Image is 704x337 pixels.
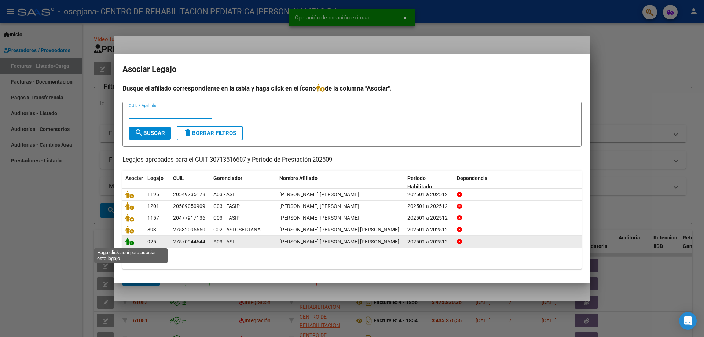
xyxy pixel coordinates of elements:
[173,226,205,234] div: 27582095650
[147,215,159,221] span: 1157
[173,214,205,222] div: 20477917136
[457,175,488,181] span: Dependencia
[135,128,143,137] mat-icon: search
[147,175,164,181] span: Legajo
[213,227,261,232] span: C02 - ASI OSEPJANA
[183,128,192,137] mat-icon: delete
[279,227,399,232] span: NAVARRO MENDEZ MAITE ALEJANDRA
[129,127,171,140] button: Buscar
[122,62,582,76] h2: Asociar Legajo
[177,126,243,140] button: Borrar Filtros
[407,238,451,246] div: 202501 a 202512
[407,202,451,210] div: 202501 a 202512
[279,215,359,221] span: RIVERO ALAN BENJAMIN
[213,203,240,209] span: C03 - FASIP
[144,171,170,195] datatable-header-cell: Legajo
[147,203,159,209] span: 1201
[404,171,454,195] datatable-header-cell: Periodo Habilitado
[173,202,205,210] div: 20589050909
[454,171,582,195] datatable-header-cell: Dependencia
[173,175,184,181] span: CUIL
[147,191,159,197] span: 1195
[279,175,318,181] span: Nombre Afiliado
[213,239,234,245] span: A03 - ASI
[122,171,144,195] datatable-header-cell: Asociar
[183,130,236,136] span: Borrar Filtros
[135,130,165,136] span: Buscar
[125,175,143,181] span: Asociar
[213,175,242,181] span: Gerenciador
[279,203,359,209] span: MENDEZ GAEL SALVADOR
[407,214,451,222] div: 202501 a 202512
[210,171,276,195] datatable-header-cell: Gerenciador
[147,227,156,232] span: 893
[170,171,210,195] datatable-header-cell: CUIL
[276,171,404,195] datatable-header-cell: Nombre Afiliado
[173,190,205,199] div: 20549735178
[213,191,234,197] span: A03 - ASI
[679,312,697,330] div: Open Intercom Messenger
[407,226,451,234] div: 202501 a 202512
[279,191,359,197] span: VUKMAN LAUTARO DAMIAN
[279,239,399,245] span: ACUÑA BADARACCO JUANA MARGARITA
[122,84,582,93] h4: Busque el afiliado correspondiente en la tabla y haga click en el ícono de la columna "Asociar".
[173,238,205,246] div: 27570944644
[213,215,240,221] span: C03 - FASIP
[407,175,432,190] span: Periodo Habilitado
[122,250,582,269] div: 5 registros
[147,239,156,245] span: 925
[122,155,582,165] p: Legajos aprobados para el CUIT 30713516607 y Período de Prestación 202509
[407,190,451,199] div: 202501 a 202512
